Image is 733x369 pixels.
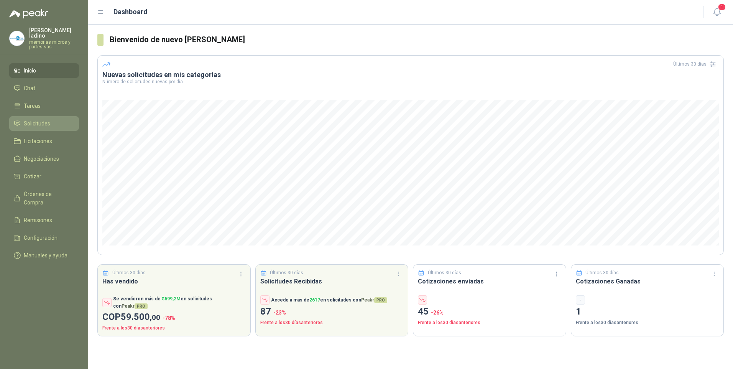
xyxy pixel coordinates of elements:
p: Últimos 30 días [585,269,619,277]
p: memorias micros y partes sas [29,40,79,49]
h1: Dashboard [113,7,148,17]
p: 1 [576,305,719,319]
span: PRO [374,297,387,303]
a: Inicio [9,63,79,78]
p: Accede a más de en solicitudes con [271,297,387,304]
span: $ 699,2M [162,296,181,301]
a: Licitaciones [9,134,79,148]
a: Configuración [9,231,79,245]
span: 2617 [309,297,320,303]
span: -23 % [273,310,286,316]
p: COP [102,310,246,325]
div: Últimos 30 días [673,58,719,70]
span: Peakr [122,303,148,309]
p: Frente a los 30 días anteriores [576,319,719,326]
span: 59.500 [121,311,160,322]
h3: Nuevas solicitudes en mis categorías [102,70,719,79]
span: Órdenes de Compra [24,190,72,207]
h3: Cotizaciones enviadas [418,277,561,286]
a: Solicitudes [9,116,79,131]
span: PRO [135,303,148,309]
span: Remisiones [24,216,52,224]
a: Órdenes de Compra [9,187,79,210]
p: Frente a los 30 días anteriores [102,325,246,332]
p: Número de solicitudes nuevas por día [102,79,719,84]
span: Tareas [24,102,41,110]
span: Configuración [24,234,58,242]
p: Se vendieron más de en solicitudes con [113,295,246,310]
span: Licitaciones [24,137,52,145]
span: Peakr [361,297,387,303]
p: Últimos 30 días [428,269,461,277]
a: Manuales y ayuda [9,248,79,263]
span: Manuales y ayuda [24,251,67,260]
a: Cotizar [9,169,79,184]
p: [PERSON_NAME] ladino [29,28,79,38]
p: 45 [418,305,561,319]
h3: Bienvenido de nuevo [PERSON_NAME] [110,34,724,46]
p: Últimos 30 días [112,269,146,277]
p: Frente a los 30 días anteriores [418,319,561,326]
p: Frente a los 30 días anteriores [260,319,404,326]
span: ,00 [150,313,160,322]
a: Chat [9,81,79,96]
span: Cotizar [24,172,41,181]
span: -78 % [163,315,175,321]
p: 87 [260,305,404,319]
img: Company Logo [10,31,24,46]
span: -26 % [431,310,444,316]
a: Remisiones [9,213,79,227]
span: Solicitudes [24,119,50,128]
span: Chat [24,84,35,92]
a: Tareas [9,99,79,113]
button: 1 [710,5,724,19]
a: Negociaciones [9,152,79,166]
span: Negociaciones [24,155,59,163]
p: Últimos 30 días [270,269,303,277]
img: Logo peakr [9,9,48,18]
div: - [576,295,585,305]
h3: Has vendido [102,277,246,286]
h3: Cotizaciones Ganadas [576,277,719,286]
span: Inicio [24,66,36,75]
span: 1 [718,3,726,11]
h3: Solicitudes Recibidas [260,277,404,286]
